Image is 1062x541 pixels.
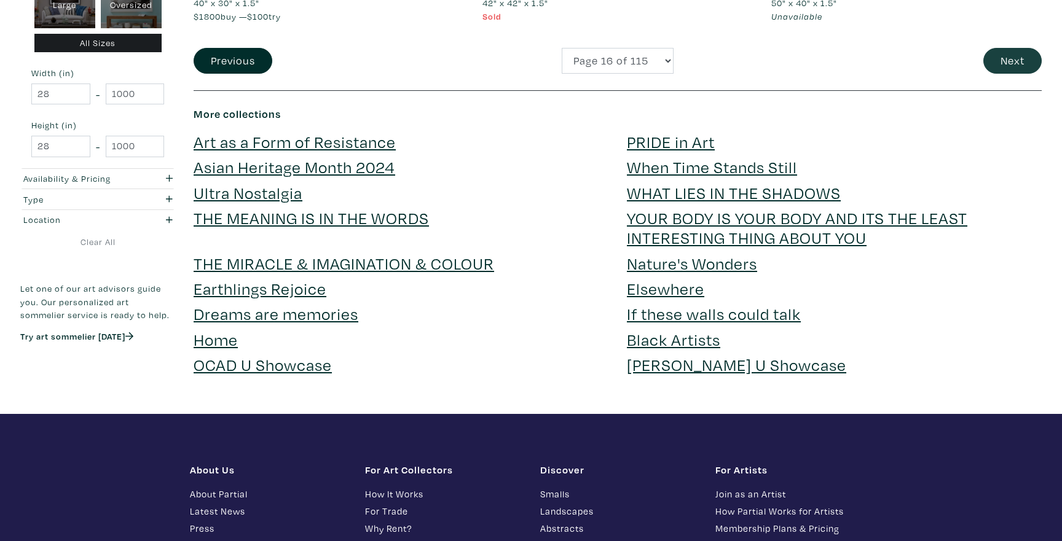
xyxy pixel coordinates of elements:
[194,303,358,324] a: Dreams are memories
[194,252,494,274] a: THE MIRACLE & IMAGINATION & COLOUR
[96,138,100,155] span: -
[540,504,697,518] a: Landscapes
[365,504,522,518] a: For Trade
[190,521,347,535] a: Press
[983,48,1042,74] button: Next
[715,521,872,535] a: Membership Plans & Pricing
[20,282,175,322] p: Let one of our art advisors guide you. Our personalized art sommelier service is ready to help.
[627,182,841,203] a: WHAT LIES IN THE SHADOWS
[482,10,502,22] span: Sold
[627,252,757,274] a: Nature's Wonders
[627,278,704,299] a: Elsewhere
[540,464,697,476] h1: Discover
[365,521,522,535] a: Why Rent?
[194,207,429,228] a: THE MEANING IS IN THE WORDS
[540,521,697,535] a: Abstracts
[365,464,522,476] h1: For Art Collectors
[365,487,522,501] a: How It Works
[194,156,395,177] a: Asian Heritage Month 2024
[194,329,238,350] a: Home
[20,355,175,381] iframe: Customer reviews powered by Trustpilot
[31,121,164,130] small: Height (in)
[194,131,396,152] a: Art as a Form of Resistance
[627,131,715,152] a: PRIDE in Art
[96,86,100,103] span: -
[20,210,175,230] button: Location
[190,504,347,518] a: Latest News
[194,107,1042,121] h6: More collections
[190,487,347,501] a: About Partial
[23,193,131,206] div: Type
[23,172,131,185] div: Availability & Pricing
[194,10,281,22] span: buy — try
[20,330,133,342] a: Try art sommelier [DATE]
[627,329,720,350] a: Black Artists
[715,504,872,518] a: How Partial Works for Artists
[194,278,326,299] a: Earthlings Rejoice
[34,34,162,53] div: All Sizes
[715,487,872,501] a: Join as an Artist
[540,487,697,501] a: Smalls
[20,168,175,189] button: Availability & Pricing
[627,156,797,177] a: When Time Stands Still
[194,354,332,375] a: OCAD U Showcase
[715,464,872,476] h1: For Artists
[194,10,221,22] span: $1800
[627,303,801,324] a: If these walls could talk
[771,10,822,22] span: Unavailable
[190,464,347,476] h1: About Us
[627,354,846,375] a: [PERSON_NAME] U Showcase
[23,213,131,227] div: Location
[247,10,269,22] span: $100
[31,69,164,77] small: Width (in)
[20,189,175,209] button: Type
[194,182,302,203] a: Ultra Nostalgia
[627,207,967,248] a: YOUR BODY IS YOUR BODY AND ITS THE LEAST INTERESTING THING ABOUT YOU
[194,48,272,74] button: Previous
[20,235,175,249] a: Clear All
